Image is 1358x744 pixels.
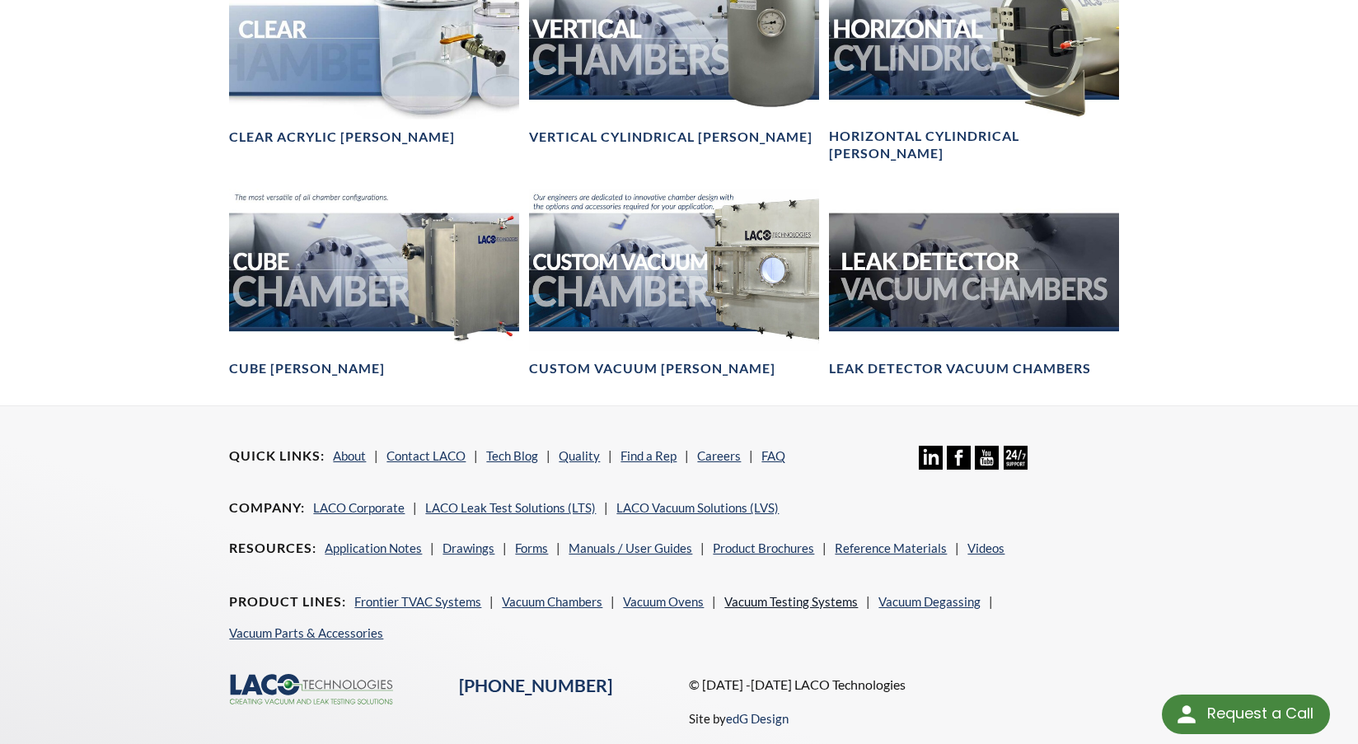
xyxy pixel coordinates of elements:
[486,448,538,463] a: Tech Blog
[459,675,612,696] a: [PHONE_NUMBER]
[559,448,600,463] a: Quality
[229,625,383,640] a: Vacuum Parts & Accessories
[229,189,519,378] a: Cube Chambers headerCube [PERSON_NAME]
[229,593,346,611] h4: Product Lines
[829,128,1119,162] h4: Horizontal Cylindrical [PERSON_NAME]
[724,594,858,609] a: Vacuum Testing Systems
[529,360,775,377] h4: Custom Vacuum [PERSON_NAME]
[835,540,947,555] a: Reference Materials
[229,540,316,557] h4: Resources
[616,500,779,515] a: LACO Vacuum Solutions (LVS)
[325,540,422,555] a: Application Notes
[829,189,1119,378] a: Leak Test Vacuum Chambers headerLeak Detector Vacuum Chambers
[229,447,325,465] h4: Quick Links
[620,448,677,463] a: Find a Rep
[1173,701,1200,728] img: round button
[1162,695,1330,734] div: Request a Call
[726,711,789,726] a: edG Design
[386,448,466,463] a: Contact LACO
[229,129,455,146] h4: Clear Acrylic [PERSON_NAME]
[697,448,741,463] a: Careers
[425,500,596,515] a: LACO Leak Test Solutions (LTS)
[443,540,494,555] a: Drawings
[761,448,785,463] a: FAQ
[878,594,981,609] a: Vacuum Degassing
[1004,457,1028,472] a: 24/7 Support
[689,674,1129,695] p: © [DATE] -[DATE] LACO Technologies
[529,129,812,146] h4: Vertical Cylindrical [PERSON_NAME]
[1004,446,1028,470] img: 24/7 Support Icon
[333,448,366,463] a: About
[1207,695,1314,732] div: Request a Call
[829,360,1091,377] h4: Leak Detector Vacuum Chambers
[713,540,814,555] a: Product Brochures
[569,540,692,555] a: Manuals / User Guides
[529,189,819,378] a: Custom Vacuum Chamber headerCustom Vacuum [PERSON_NAME]
[229,360,385,377] h4: Cube [PERSON_NAME]
[689,709,789,728] p: Site by
[313,500,405,515] a: LACO Corporate
[515,540,548,555] a: Forms
[967,540,1004,555] a: Videos
[623,594,704,609] a: Vacuum Ovens
[229,499,305,517] h4: Company
[354,594,481,609] a: Frontier TVAC Systems
[502,594,602,609] a: Vacuum Chambers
